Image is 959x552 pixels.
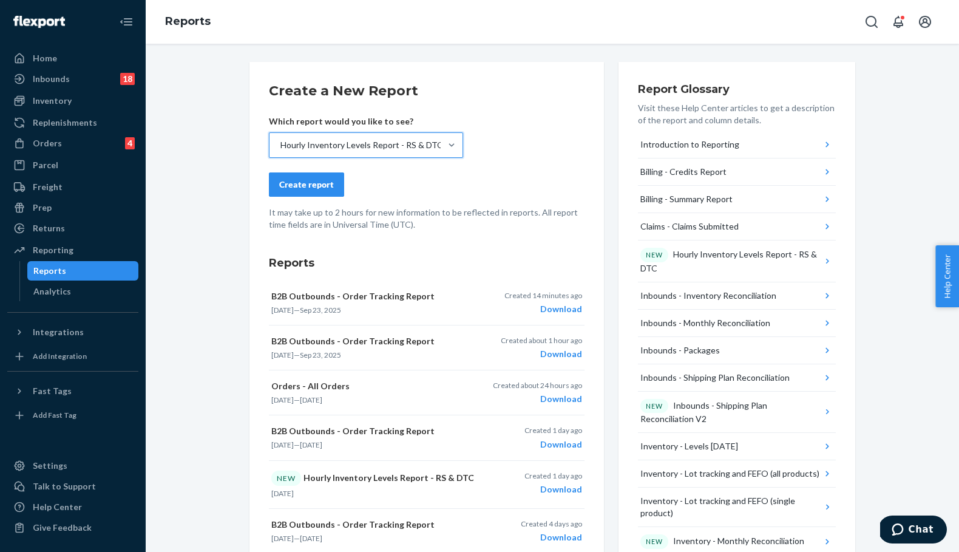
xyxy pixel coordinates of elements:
div: Billing - Credits Report [640,166,727,178]
div: Inbounds - Monthly Reconciliation [640,317,770,329]
div: Settings [33,460,67,472]
p: NEW [646,250,663,260]
p: Hourly Inventory Levels Report - RS & DTC [271,471,476,486]
a: Reports [165,15,211,28]
div: Hourly Inventory Levels Report - RS & DTC [280,139,443,151]
div: Analytics [33,285,71,298]
p: Visit these Help Center articles to get a description of the report and column details. [638,102,836,126]
button: Create report [269,172,344,197]
time: Sep 23, 2025 [300,350,341,359]
button: Close Navigation [114,10,138,34]
button: Inventory - Lot tracking and FEFO (single product) [638,488,836,527]
div: Prep [33,202,52,214]
button: NEWHourly Inventory Levels Report - RS & DTC[DATE]Created 1 day agoDownload [269,461,585,509]
p: Orders - All Orders [271,380,476,392]
button: Inventory - Levels [DATE] [638,433,836,460]
p: NEW [646,401,663,411]
a: Parcel [7,155,138,175]
button: Open notifications [886,10,910,34]
iframe: Opens a widget where you can chat to one of our agents [880,516,947,546]
a: Analytics [27,282,139,301]
button: Inbounds - Monthly Reconciliation [638,310,836,337]
a: Add Integration [7,347,138,366]
time: [DATE] [271,395,294,404]
div: Inventory - Lot tracking and FEFO (single product) [640,495,821,519]
div: 4 [125,137,135,149]
p: — [271,533,476,543]
time: [DATE] [271,350,294,359]
div: Hourly Inventory Levels Report - RS & DTC [640,248,822,274]
div: Inbounds - Shipping Plan Reconciliation V2 [640,399,822,426]
div: 18 [120,73,135,85]
a: Inbounds18 [7,69,138,89]
button: Inventory - Lot tracking and FEFO (all products) [638,460,836,488]
button: B2B Outbounds - Order Tracking Report[DATE]—Sep 23, 2025Created about 1 hour agoDownload [269,325,585,370]
button: Introduction to Reporting [638,131,836,158]
button: Inbounds - Shipping Plan Reconciliation [638,364,836,392]
p: B2B Outbounds - Order Tracking Report [271,425,476,437]
div: Claims - Claims Submitted [640,220,739,233]
a: Help Center [7,497,138,517]
button: B2B Outbounds - Order Tracking Report[DATE]—[DATE]Created 1 day agoDownload [269,415,585,460]
p: — [271,305,476,315]
a: Reports [27,261,139,281]
a: Home [7,49,138,68]
time: [DATE] [300,395,322,404]
button: Billing - Summary Report [638,186,836,213]
a: Prep [7,198,138,217]
div: Home [33,52,57,64]
div: Talk to Support [33,480,96,492]
div: Download [524,483,582,496]
button: Claims - Claims Submitted [638,213,836,240]
div: Download [504,303,582,315]
div: Give Feedback [33,522,92,534]
button: Integrations [7,322,138,342]
button: Open Search Box [859,10,884,34]
div: Reporting [33,244,73,256]
p: — [271,350,476,360]
button: Billing - Credits Report [638,158,836,186]
div: Download [493,393,582,405]
a: Settings [7,456,138,475]
div: Fast Tags [33,385,72,397]
div: Inventory - Levels [DATE] [640,440,738,452]
time: [DATE] [300,440,322,449]
div: Reports [33,265,66,277]
p: Created 1 day ago [524,425,582,435]
p: Created 14 minutes ago [504,290,582,301]
p: Created about 24 hours ago [493,380,582,390]
h3: Report Glossary [638,81,836,97]
time: [DATE] [271,534,294,543]
div: NEW [271,471,301,486]
div: Add Fast Tag [33,410,76,420]
time: [DATE] [300,534,322,543]
div: Parcel [33,159,58,171]
div: Inventory [33,95,72,107]
button: Fast Tags [7,381,138,401]
p: B2B Outbounds - Order Tracking Report [271,519,476,531]
div: Integrations [33,326,84,338]
p: B2B Outbounds - Order Tracking Report [271,290,476,302]
a: Freight [7,177,138,197]
button: Orders - All Orders[DATE]—[DATE]Created about 24 hours agoDownload [269,370,585,415]
time: [DATE] [271,305,294,315]
p: Created 4 days ago [521,519,582,529]
div: Inventory - Monthly Reconciliation [640,534,804,549]
a: Reporting [7,240,138,260]
ol: breadcrumbs [155,4,220,39]
a: Replenishments [7,113,138,132]
button: Give Feedback [7,518,138,537]
div: Returns [33,222,65,234]
time: Sep 23, 2025 [300,305,341,315]
button: Talk to Support [7,477,138,496]
div: Inventory - Lot tracking and FEFO (all products) [640,468,819,480]
div: Orders [33,137,62,149]
a: Inventory [7,91,138,111]
div: Add Integration [33,351,87,361]
p: Created about 1 hour ago [501,335,582,346]
a: Add Fast Tag [7,406,138,425]
span: Help Center [935,245,959,307]
div: Create report [279,179,334,191]
p: It may take up to 2 hours for new information to be reflected in reports. All report time fields ... [269,206,585,231]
